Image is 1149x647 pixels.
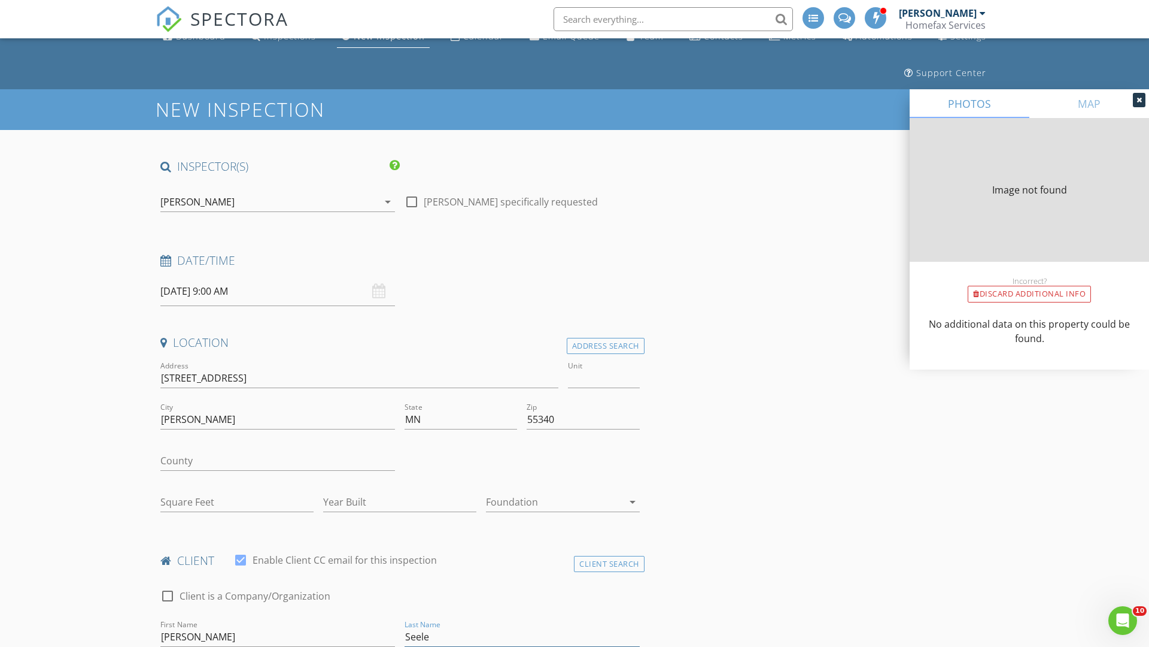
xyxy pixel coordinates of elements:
[180,590,330,602] label: Client is a Company/Organization
[899,7,977,19] div: [PERSON_NAME]
[905,19,986,31] div: Homefax Services
[381,195,395,209] i: arrow_drop_down
[156,6,182,32] img: The Best Home Inspection Software - Spectora
[574,556,645,572] div: Client Search
[625,495,640,509] i: arrow_drop_down
[916,67,986,78] div: Support Center
[160,277,395,306] input: Select date
[190,6,288,31] span: SPECTORA
[899,62,991,84] a: Support Center
[156,16,288,41] a: SPECTORA
[160,253,640,268] h4: Date/Time
[156,99,421,120] h1: New Inspection
[160,335,640,350] h4: Location
[160,159,400,174] h4: INSPECTOR(S)
[924,317,1135,346] p: No additional data on this property could be found.
[1029,89,1149,118] a: MAP
[1108,606,1137,635] iframe: Intercom live chat
[554,7,793,31] input: Search everything...
[253,554,437,566] label: Enable Client CC email for this inspection
[424,196,598,208] label: [PERSON_NAME] specifically requested
[968,286,1091,303] div: Discard Additional info
[910,276,1149,286] div: Incorrect?
[160,553,640,569] h4: client
[910,89,1029,118] a: PHOTOS
[567,338,645,354] div: Address Search
[1133,606,1147,616] span: 10
[160,196,235,207] div: [PERSON_NAME]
